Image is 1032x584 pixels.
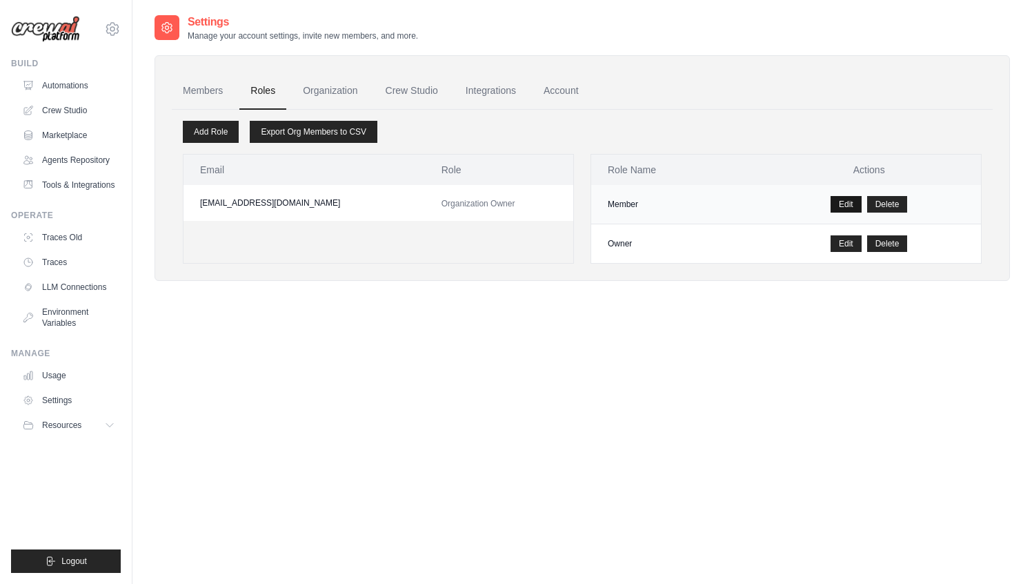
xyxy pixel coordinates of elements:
a: Edit [831,196,862,213]
th: Actions [757,155,981,185]
img: Logo [11,16,80,43]
button: Resources [17,414,121,436]
a: Traces Old [17,226,121,249]
a: Marketplace [17,124,121,146]
span: Organization Owner [441,199,515,208]
a: LLM Connections [17,276,121,298]
a: Tools & Integrations [17,174,121,196]
a: Members [172,72,234,110]
a: Automations [17,75,121,97]
div: Operate [11,210,121,221]
a: Usage [17,364,121,387]
a: Add Role [183,121,239,143]
button: Delete [867,196,908,213]
button: Logout [11,549,121,573]
a: Organization [292,72,368,110]
span: Resources [42,420,81,431]
div: Build [11,58,121,69]
th: Role Name [591,155,757,185]
div: Manage [11,348,121,359]
a: Environment Variables [17,301,121,334]
a: Export Org Members to CSV [250,121,377,143]
p: Manage your account settings, invite new members, and more. [188,30,418,41]
a: Settings [17,389,121,411]
td: Owner [591,224,757,264]
a: Agents Repository [17,149,121,171]
span: Logout [61,556,87,567]
th: Role [425,155,573,185]
th: Email [183,155,425,185]
button: Delete [867,235,908,252]
a: Edit [831,235,862,252]
td: Member [591,185,757,224]
a: Traces [17,251,121,273]
h2: Settings [188,14,418,30]
a: Integrations [455,72,527,110]
a: Crew Studio [375,72,449,110]
a: Crew Studio [17,99,121,121]
a: Roles [239,72,286,110]
td: [EMAIL_ADDRESS][DOMAIN_NAME] [183,185,425,221]
a: Account [533,72,590,110]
